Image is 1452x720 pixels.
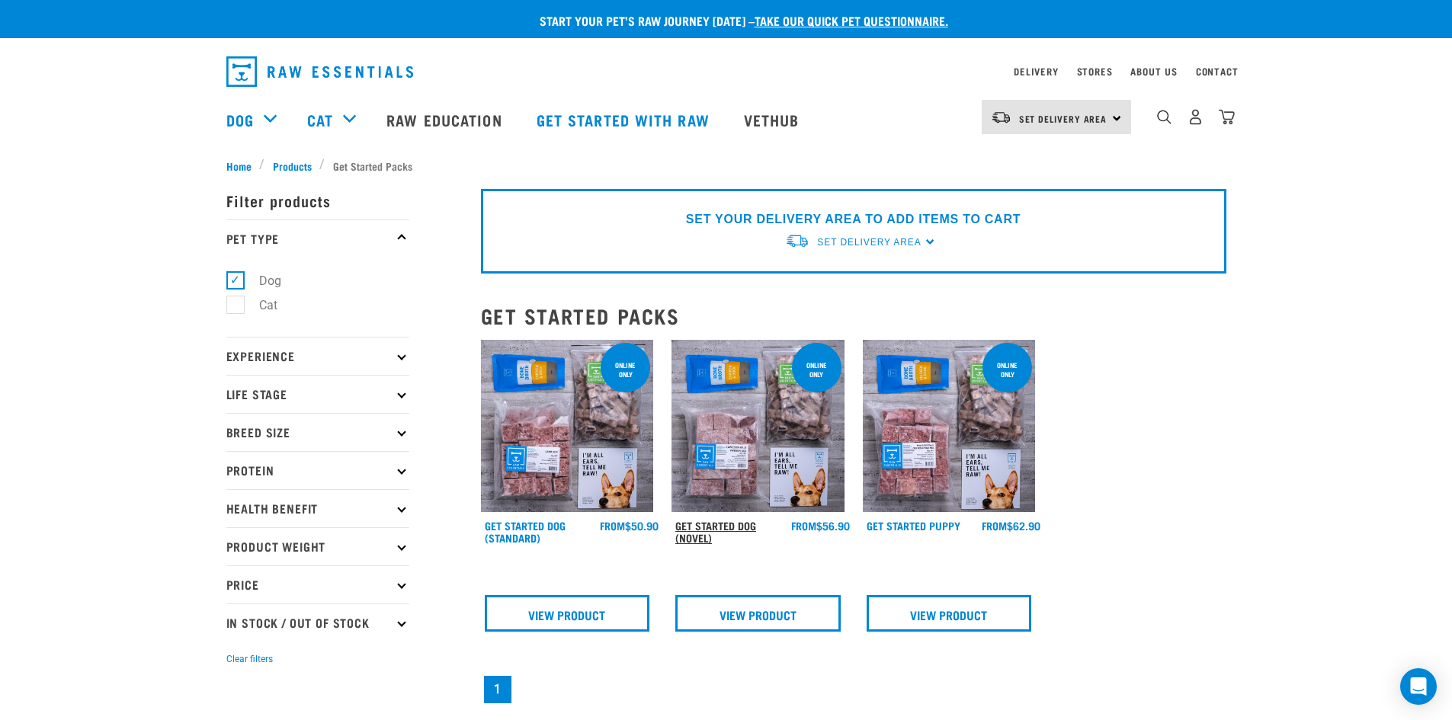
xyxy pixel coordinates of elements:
[729,89,819,150] a: Vethub
[982,523,1007,528] span: FROM
[485,595,650,632] a: View Product
[264,158,319,174] a: Products
[1400,668,1437,705] div: Open Intercom Messenger
[485,523,566,540] a: Get Started Dog (Standard)
[785,233,809,249] img: van-moving.png
[226,375,409,413] p: Life Stage
[235,271,287,290] label: Dog
[600,520,659,532] div: $50.90
[226,652,273,666] button: Clear filters
[817,237,921,248] span: Set Delivery Area
[1019,116,1107,121] span: Set Delivery Area
[226,413,409,451] p: Breed Size
[672,340,845,513] img: NSP Dog Novel Update
[867,595,1032,632] a: View Product
[481,304,1226,328] h2: Get Started Packs
[792,354,841,386] div: online only
[791,523,816,528] span: FROM
[226,565,409,603] p: Price
[226,56,413,87] img: Raw Essentials Logo
[226,337,409,375] p: Experience
[675,595,841,632] a: View Product
[982,520,1040,532] div: $62.90
[755,17,948,24] a: take our quick pet questionnaire.
[226,158,260,174] a: Home
[1188,109,1204,125] img: user.png
[1130,69,1177,74] a: About Us
[226,451,409,489] p: Protein
[1077,69,1113,74] a: Stores
[1157,110,1172,124] img: home-icon-1@2x.png
[1219,109,1235,125] img: home-icon@2x.png
[226,158,252,174] span: Home
[226,603,409,642] p: In Stock / Out Of Stock
[675,523,756,540] a: Get Started Dog (Novel)
[481,673,1226,706] nav: pagination
[1196,69,1239,74] a: Contact
[481,340,654,513] img: NSP Dog Standard Update
[226,219,409,258] p: Pet Type
[235,296,284,315] label: Cat
[791,520,850,532] div: $56.90
[226,489,409,527] p: Health Benefit
[867,523,960,528] a: Get Started Puppy
[991,110,1011,124] img: van-moving.png
[982,354,1032,386] div: online only
[307,108,333,131] a: Cat
[226,527,409,565] p: Product Weight
[273,158,312,174] span: Products
[601,354,650,386] div: online only
[226,108,254,131] a: Dog
[226,158,1226,174] nav: breadcrumbs
[521,89,729,150] a: Get started with Raw
[1014,69,1058,74] a: Delivery
[600,523,625,528] span: FROM
[214,50,1239,93] nav: dropdown navigation
[371,89,521,150] a: Raw Education
[686,210,1021,229] p: SET YOUR DELIVERY AREA TO ADD ITEMS TO CART
[484,676,511,703] a: Page 1
[226,181,409,219] p: Filter products
[863,340,1036,513] img: NPS Puppy Update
